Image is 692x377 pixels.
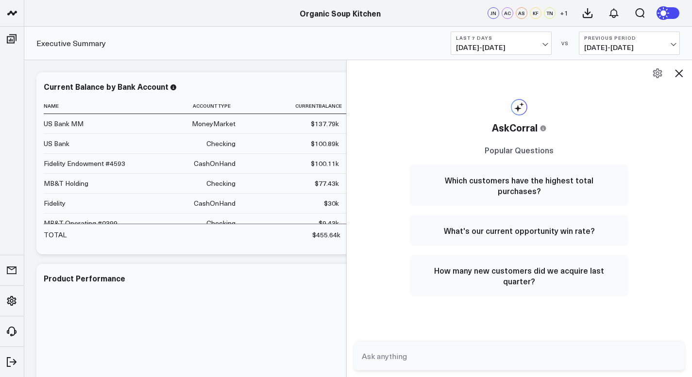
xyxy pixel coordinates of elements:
[141,98,244,114] th: Account Type
[558,7,570,19] button: +1
[44,218,118,228] div: MB&T Operating #0399
[244,98,348,114] th: Currentbalance
[311,139,339,148] div: $100.89k
[544,7,556,19] div: TN
[206,139,236,148] div: Checking
[584,35,675,41] b: Previous Period
[194,198,236,208] div: CashOnHand
[311,159,339,168] div: $100.11k
[451,32,552,55] button: Last 7 Days[DATE]-[DATE]
[560,10,568,16] span: + 1
[311,119,339,129] div: $137.79k
[206,179,236,188] div: Checking
[206,218,236,228] div: Checking
[319,218,339,228] div: $9.43k
[44,179,88,188] div: MB&T Holding
[44,198,66,208] div: Fidelity
[44,98,141,114] th: Name
[502,7,513,19] div: AC
[456,35,546,41] b: Last 7 Days
[456,44,546,51] span: [DATE] - [DATE]
[410,165,628,206] button: Which customers have the highest total purchases?
[192,119,236,129] div: MoneyMarket
[315,179,339,188] div: $77.43k
[516,7,527,19] div: AS
[410,255,628,296] button: How many new customers did we acquire last quarter?
[530,7,541,19] div: KF
[557,40,574,46] div: VS
[44,159,125,168] div: Fidelity Endowment #4593
[44,81,169,92] div: Current Balance by Bank Account
[44,139,69,148] div: US Bank
[492,120,538,135] span: AskCorral
[410,215,628,246] button: What's our current opportunity win rate?
[410,145,628,155] h3: Popular Questions
[488,7,499,19] div: JN
[579,32,680,55] button: Previous Period[DATE]-[DATE]
[312,230,340,240] div: $455.64k
[584,44,675,51] span: [DATE] - [DATE]
[324,198,339,208] div: $30k
[44,119,84,129] div: US Bank MM
[36,38,106,49] a: Executive Summary
[300,8,381,18] a: Organic Soup Kitchen
[44,230,67,240] div: TOTAL
[44,273,125,283] div: Product Performance
[194,159,236,168] div: CashOnHand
